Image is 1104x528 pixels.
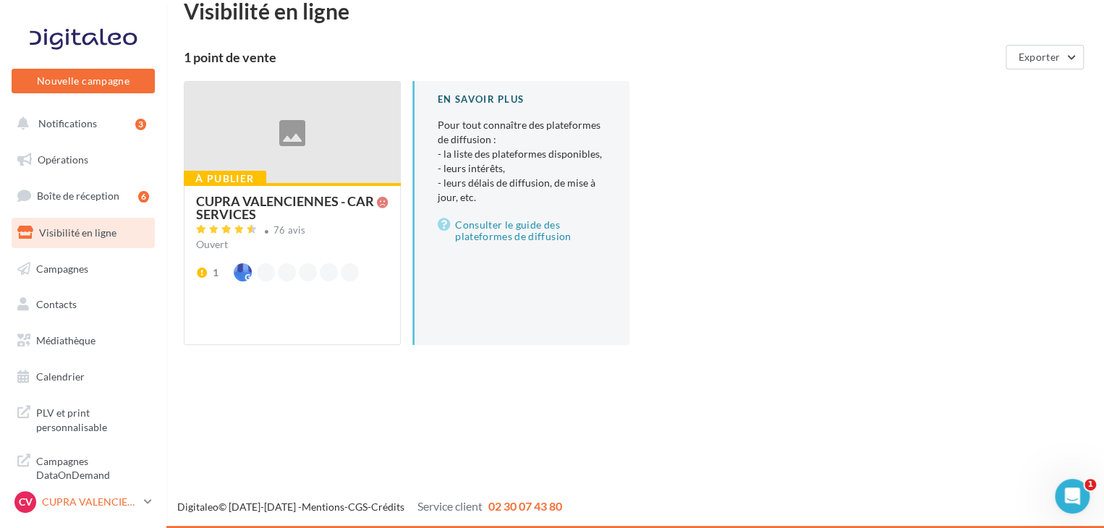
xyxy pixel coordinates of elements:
[488,499,562,513] span: 02 30 07 43 80
[1055,479,1090,514] iframe: Intercom live chat
[9,180,158,211] a: Boîte de réception6
[9,362,158,392] a: Calendrier
[177,501,562,513] span: © [DATE]-[DATE] - - -
[9,145,158,175] a: Opérations
[438,118,606,205] p: Pour tout connaître des plateformes de diffusion :
[9,218,158,248] a: Visibilité en ligne
[138,191,149,203] div: 6
[273,226,305,235] div: 76 avis
[196,223,388,240] a: 76 avis
[417,499,483,513] span: Service client
[36,451,149,482] span: Campagnes DataOnDemand
[38,117,97,129] span: Notifications
[19,495,33,509] span: CV
[177,501,218,513] a: Digitaleo
[184,171,266,187] div: À publier
[196,195,377,221] div: CUPRA VALENCIENNES - CAR SERVICES
[438,93,606,106] div: En savoir plus
[184,51,1000,64] div: 1 point de vente
[438,216,606,245] a: Consulter le guide des plateformes de diffusion
[213,265,218,280] div: 1
[1006,45,1084,69] button: Exporter
[37,190,119,202] span: Boîte de réception
[12,69,155,93] button: Nouvelle campagne
[438,147,606,161] li: - la liste des plateformes disponibles,
[302,501,344,513] a: Mentions
[36,334,95,346] span: Médiathèque
[38,153,88,166] span: Opérations
[196,238,228,250] span: Ouvert
[1084,479,1096,490] span: 1
[9,446,158,488] a: Campagnes DataOnDemand
[36,403,149,434] span: PLV et print personnalisable
[135,119,146,130] div: 3
[36,298,77,310] span: Contacts
[9,289,158,320] a: Contacts
[438,161,606,176] li: - leurs intérêts,
[9,108,152,139] button: Notifications 3
[438,176,606,205] li: - leurs délais de diffusion, de mise à jour, etc.
[36,370,85,383] span: Calendrier
[42,495,138,509] p: CUPRA VALENCIENNES
[12,488,155,516] a: CV CUPRA VALENCIENNES
[36,262,88,274] span: Campagnes
[348,501,368,513] a: CGS
[9,325,158,356] a: Médiathèque
[39,226,116,239] span: Visibilité en ligne
[371,501,404,513] a: Crédits
[9,397,158,440] a: PLV et print personnalisable
[1018,51,1060,63] span: Exporter
[9,254,158,284] a: Campagnes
